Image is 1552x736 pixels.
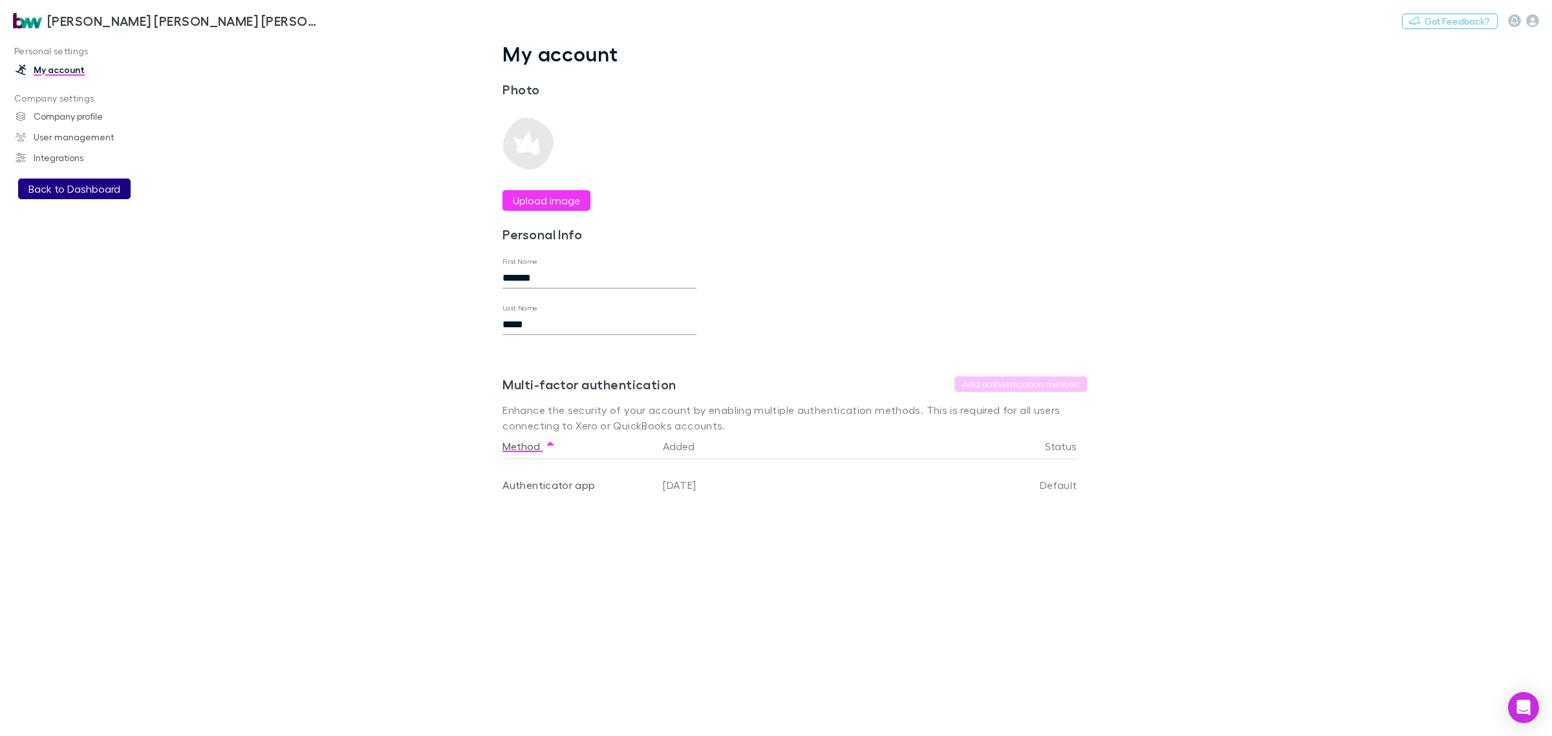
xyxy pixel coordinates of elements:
[18,179,131,199] button: Back to Dashboard
[502,118,554,169] img: Preview
[502,257,538,266] label: First Name
[3,147,182,168] a: Integrations
[954,376,1087,392] button: Add authentication method
[663,433,710,459] button: Added
[502,459,652,511] div: Authenticator app
[502,190,590,211] button: Upload image
[3,43,182,60] p: Personal settings
[502,402,1087,433] p: Enhance the security of your account by enabling multiple authentication methods. This is require...
[3,106,182,127] a: Company profile
[3,91,182,107] p: Company settings
[47,13,321,28] h3: [PERSON_NAME] [PERSON_NAME] [PERSON_NAME] Partners
[502,81,696,97] h3: Photo
[5,5,329,36] a: [PERSON_NAME] [PERSON_NAME] [PERSON_NAME] Partners
[502,226,696,242] h3: Personal Info
[513,193,580,208] label: Upload image
[658,459,960,511] div: [DATE]
[1508,692,1539,723] div: Open Intercom Messenger
[1402,14,1498,29] button: Got Feedback?
[502,376,676,392] h3: Multi-factor authentication
[3,60,182,80] a: My account
[3,127,182,147] a: User management
[1045,433,1092,459] button: Status
[502,433,555,459] button: Method
[13,13,42,28] img: Brewster Walsh Waters Partners's Logo
[502,41,1087,66] h1: My account
[502,303,538,313] label: Last Name
[960,459,1077,511] div: Default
